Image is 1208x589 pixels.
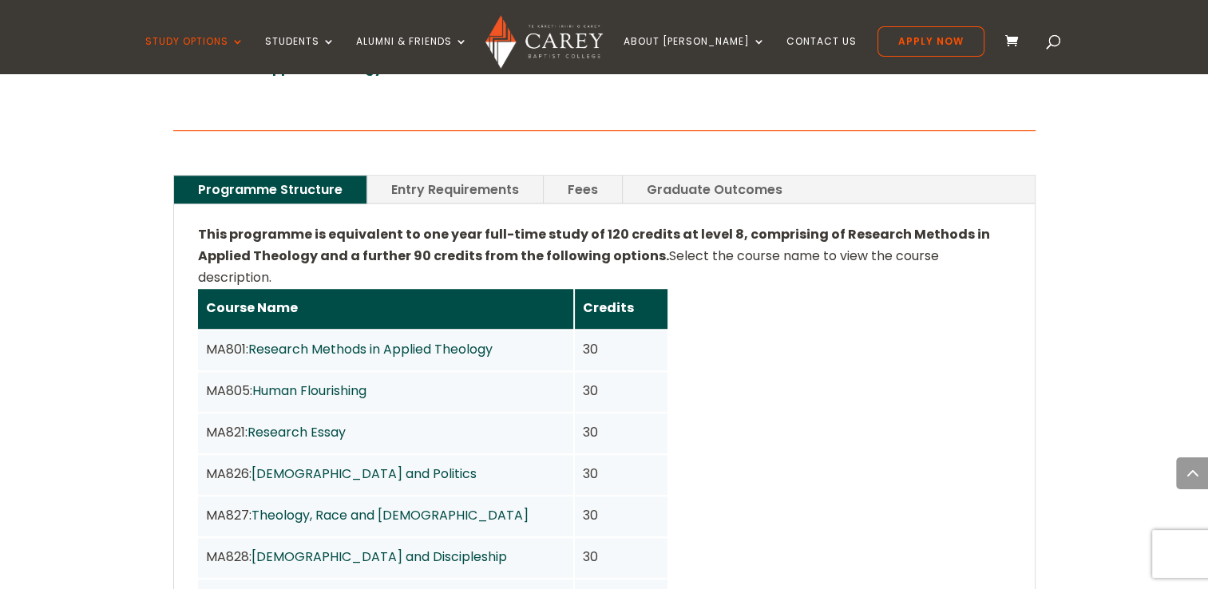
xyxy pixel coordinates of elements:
a: Students [265,36,335,73]
a: Research Essay [248,423,346,441]
div: 30 [583,546,659,567]
a: [DEMOGRAPHIC_DATA] and Politics [252,464,477,483]
div: MA826: [206,463,566,484]
a: Human Flourishing [252,381,366,400]
div: 30 [583,463,659,484]
div: MA828: [206,546,566,567]
a: Apply Now [877,26,984,57]
div: 30 [583,338,659,360]
a: Theology, Race and [DEMOGRAPHIC_DATA] [252,506,529,524]
a: [DEMOGRAPHIC_DATA] and Discipleship [252,547,507,566]
a: Programme Structure [174,176,366,204]
a: Study Options [145,36,244,73]
div: MA821: [206,421,566,443]
a: Entry Requirements [367,176,543,204]
a: About [PERSON_NAME] [624,36,766,73]
div: Course Name [206,297,566,318]
div: Credits [583,297,659,318]
strong: This programme is equivalent to one year full-time study of 120 credits at level 8, comprising of... [198,225,990,265]
a: Fees [544,176,622,204]
div: MA827: [206,504,566,526]
a: Research Methods in Applied Theology [248,340,493,358]
div: MA805: [206,380,566,401]
a: Graduate Outcomes [623,176,806,204]
div: MA801: [206,338,566,360]
div: 30 [583,421,659,443]
a: Contact Us [786,36,857,73]
a: Alumni & Friends [356,36,468,73]
div: 30 [583,504,659,526]
div: 30 [583,380,659,401]
img: Carey Baptist College [485,15,603,69]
